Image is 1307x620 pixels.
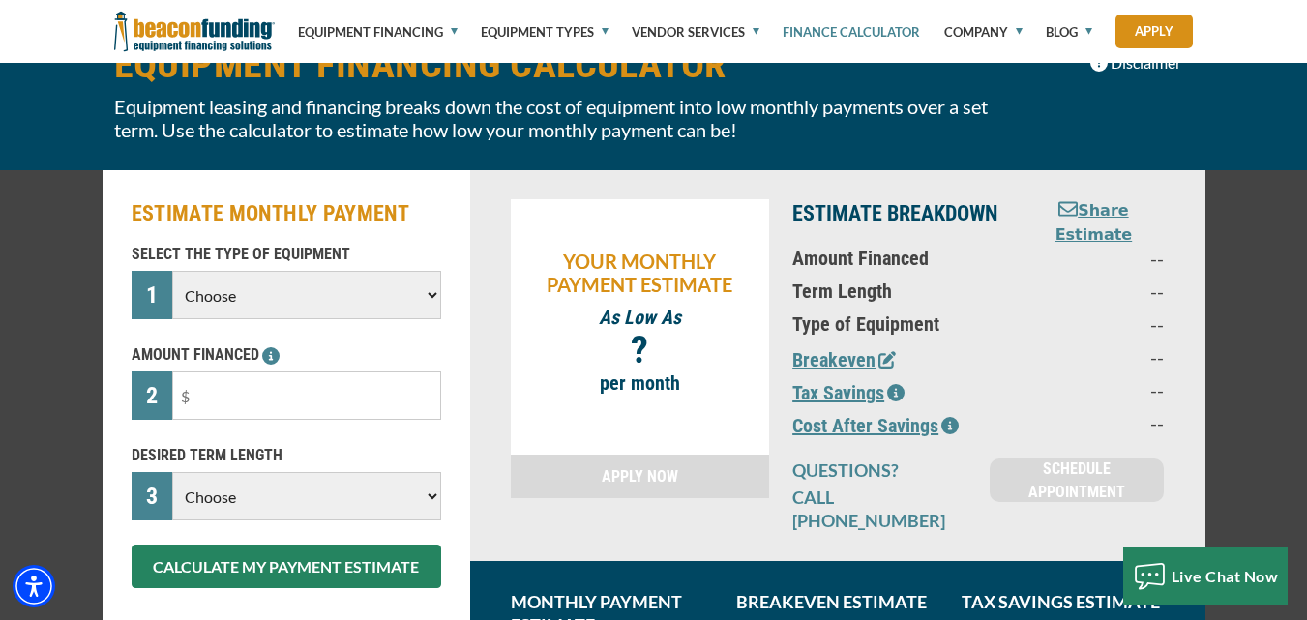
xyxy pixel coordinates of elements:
p: As Low As [520,306,760,329]
p: BREAKEVEN ESTIMATE [736,590,938,613]
p: SELECT THE TYPE OF EQUIPMENT [132,243,441,266]
p: per month [520,371,760,395]
div: 1 [132,271,173,319]
input: $ [172,371,440,420]
button: Disclaimer [1078,44,1194,81]
p: YOUR MONTHLY PAYMENT ESTIMATE [520,250,760,296]
p: DESIRED TERM LENGTH [132,444,441,467]
p: -- [1023,312,1164,336]
a: APPLY NOW [511,455,770,498]
p: Term Length [792,280,999,303]
button: Live Chat Now [1123,547,1289,605]
span: Disclaimer [1111,51,1181,74]
p: Type of Equipment [792,312,999,336]
p: ESTIMATE BREAKDOWN [792,199,999,228]
a: SCHEDULE APPOINTMENT [990,458,1164,502]
p: ? [520,339,760,362]
button: Breakeven [792,345,896,374]
p: TAX SAVINGS ESTIMATE [962,590,1164,613]
p: QUESTIONS? [792,458,966,482]
p: CALL [PHONE_NUMBER] [792,486,966,532]
p: AMOUNT FINANCED [132,343,441,367]
button: Tax Savings [792,378,905,407]
button: Share Estimate [1023,199,1164,247]
button: Cost After Savings [792,411,959,440]
h2: ESTIMATE MONTHLY PAYMENT [132,199,441,228]
p: -- [1023,247,1164,270]
p: -- [1023,345,1164,369]
div: 3 [132,472,173,520]
p: Amount Financed [792,247,999,270]
div: 2 [132,371,173,420]
p: -- [1023,280,1164,303]
p: -- [1023,411,1164,434]
span: Live Chat Now [1172,567,1279,585]
h1: EQUIPMENT FINANCING CALCULATOR [114,44,1010,85]
p: -- [1023,378,1164,401]
p: Equipment leasing and financing breaks down the cost of equipment into low monthly payments over ... [114,95,1010,141]
a: Apply [1115,15,1193,48]
button: CALCULATE MY PAYMENT ESTIMATE [132,545,441,588]
div: Accessibility Menu [13,565,55,607]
